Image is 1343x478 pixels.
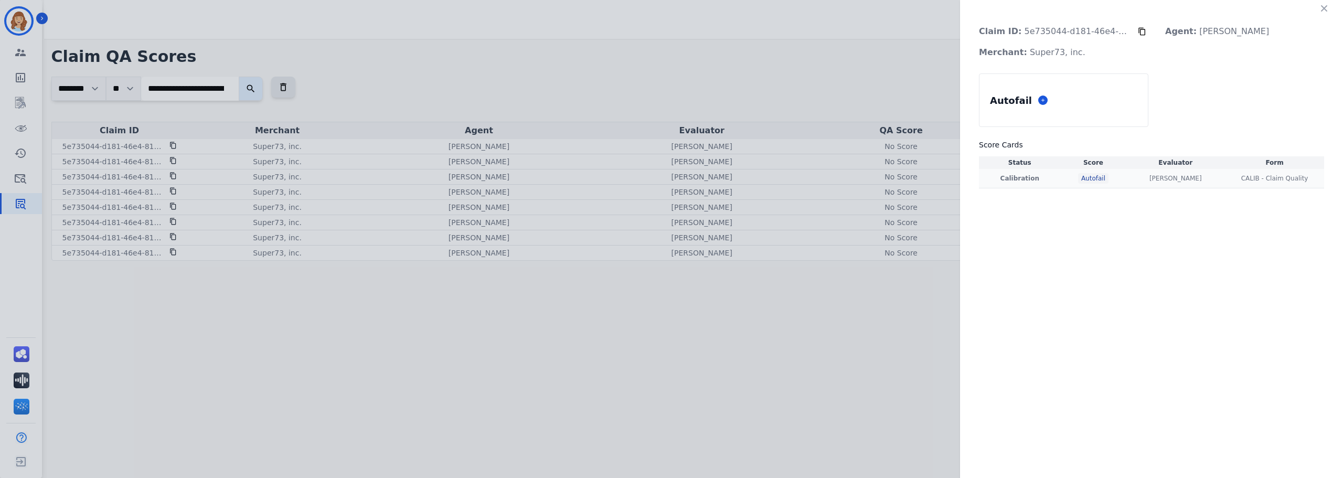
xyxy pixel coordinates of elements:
[979,26,1021,36] strong: Claim ID:
[971,42,1094,63] p: Super73, inc.
[971,21,1138,42] p: 5e735044-d181-46e4-8142-318a0c9b6910
[988,91,1034,110] div: Autofail
[1165,26,1197,36] strong: Agent:
[981,174,1059,183] p: Calibration
[1225,156,1324,169] th: Form
[1061,156,1126,169] th: Score
[1078,173,1108,184] div: Autofail
[1149,174,1202,183] p: [PERSON_NAME]
[979,47,1027,57] strong: Merchant:
[1241,174,1308,183] span: CALIB - Claim Quality
[979,140,1324,150] h3: Score Cards
[1157,21,1277,42] p: [PERSON_NAME]
[1126,156,1225,169] th: Evaluator
[979,156,1061,169] th: Status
